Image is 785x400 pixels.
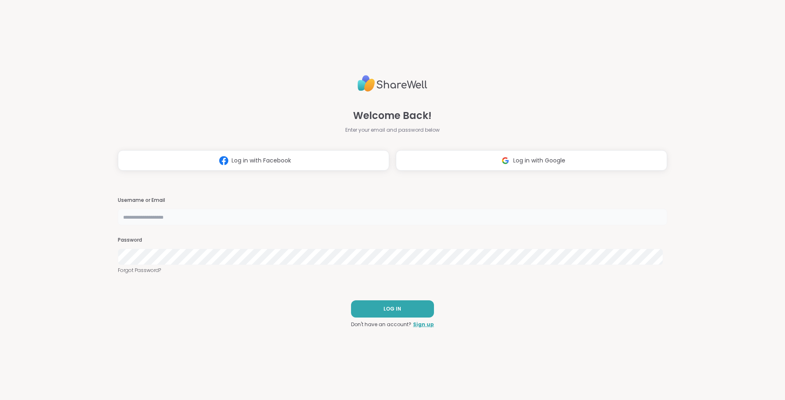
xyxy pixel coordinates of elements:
[358,72,427,95] img: ShareWell Logo
[396,150,667,171] button: Log in with Google
[345,126,440,134] span: Enter your email and password below
[353,108,432,123] span: Welcome Back!
[351,300,434,318] button: LOG IN
[232,156,291,165] span: Log in with Facebook
[498,153,513,168] img: ShareWell Logomark
[351,321,411,328] span: Don't have an account?
[118,150,389,171] button: Log in with Facebook
[118,237,667,244] h3: Password
[118,267,667,274] a: Forgot Password?
[383,305,401,313] span: LOG IN
[413,321,434,328] a: Sign up
[216,153,232,168] img: ShareWell Logomark
[513,156,565,165] span: Log in with Google
[118,197,667,204] h3: Username or Email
